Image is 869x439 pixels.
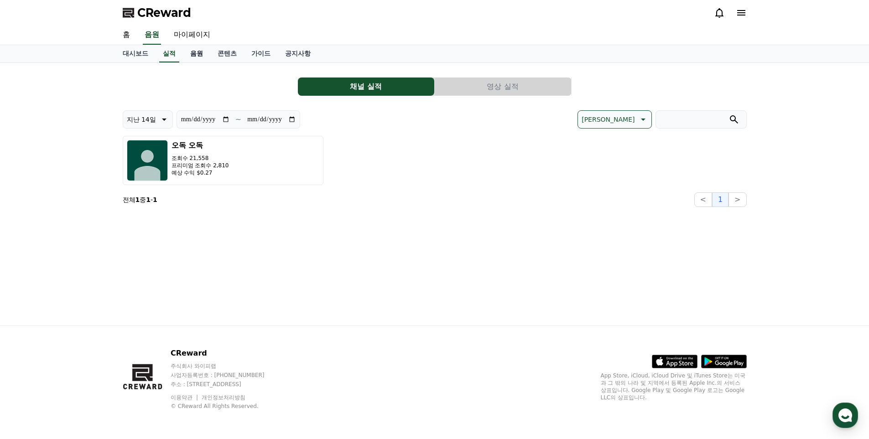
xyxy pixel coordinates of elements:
p: ~ [235,114,241,125]
strong: 1 [153,196,157,203]
button: 채널 실적 [298,77,434,96]
button: 1 [712,192,729,207]
p: 지난 14일 [127,113,156,126]
button: 지난 14일 [123,110,173,129]
p: 사업자등록번호 : [PHONE_NUMBER] [171,372,282,379]
button: > [729,192,746,207]
p: 조회수 21,558 [172,155,229,162]
p: © CReward All Rights Reserved. [171,403,282,410]
p: App Store, iCloud, iCloud Drive 및 iTunes Store는 미국과 그 밖의 나라 및 지역에서 등록된 Apple Inc.의 서비스 상표입니다. Goo... [601,372,747,401]
button: < [694,192,712,207]
a: 마이페이지 [167,26,218,45]
span: 대화 [83,303,94,310]
p: 주소 : [STREET_ADDRESS] [171,381,282,388]
a: 실적 [159,45,179,62]
a: CReward [123,5,191,20]
a: 음원 [143,26,161,45]
strong: 1 [135,196,140,203]
p: 프리미엄 조회수 2,810 [172,162,229,169]
a: 공지사항 [278,45,318,62]
a: 개인정보처리방침 [202,394,245,401]
span: CReward [137,5,191,20]
a: 이용약관 [171,394,199,401]
p: 예상 수익 $0.27 [172,169,229,176]
a: 채널 실적 [298,77,435,96]
p: [PERSON_NAME] [582,113,635,126]
a: 홈 [3,289,60,312]
strong: 1 [146,196,151,203]
a: 대시보드 [115,45,156,62]
a: 영상 실적 [435,77,572,96]
h3: 오독 오독 [172,140,229,151]
button: [PERSON_NAME] [578,110,651,129]
a: 설정 [118,289,175,312]
a: 홈 [115,26,137,45]
button: 오독 오독 조회수 21,558 프리미엄 조회수 2,810 예상 수익 $0.27 [123,136,323,185]
p: 전체 중 - [123,195,157,204]
span: 홈 [29,303,34,310]
a: 대화 [60,289,118,312]
button: 영상 실적 [435,77,571,96]
img: 오독 오독 [127,140,168,181]
span: 설정 [141,303,152,310]
a: 콘텐츠 [210,45,244,62]
p: CReward [171,348,282,359]
p: 주식회사 와이피랩 [171,362,282,370]
a: 가이드 [244,45,278,62]
a: 음원 [183,45,210,62]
